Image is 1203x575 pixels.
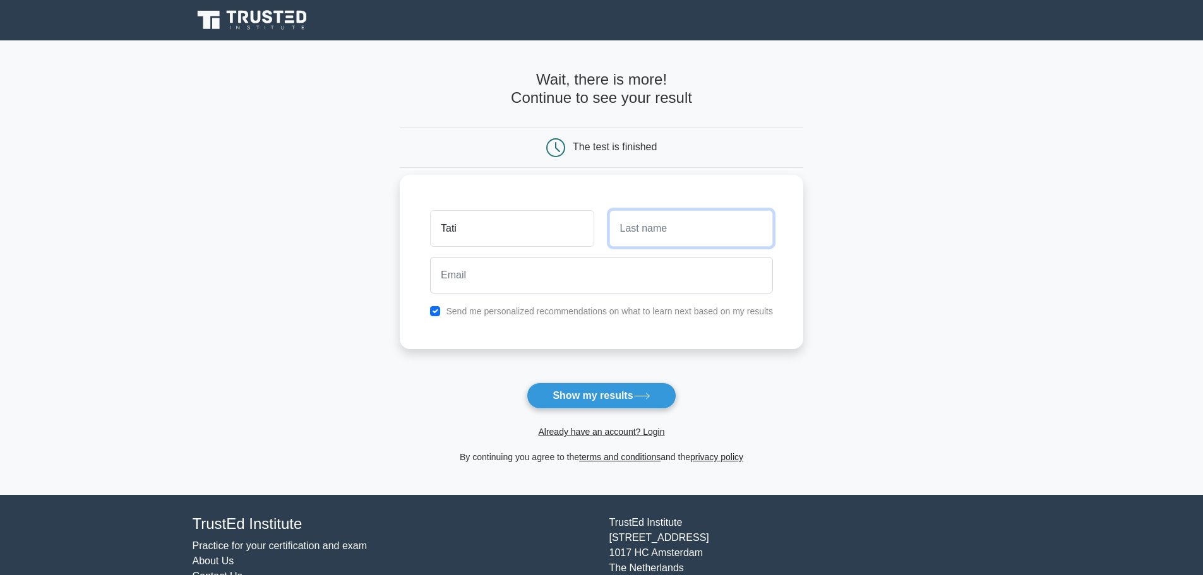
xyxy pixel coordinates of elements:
[579,452,661,462] a: terms and conditions
[538,427,664,437] a: Already have an account? Login
[193,555,234,566] a: About Us
[527,382,676,409] button: Show my results
[430,257,773,293] input: Email
[573,141,657,152] div: The test is finished
[193,540,368,551] a: Practice for your certification and exam
[430,210,594,247] input: First name
[609,210,773,247] input: Last name
[392,449,811,465] div: By continuing you agree to the and the
[446,306,773,316] label: Send me personalized recommendations on what to learn next based on my results
[690,452,743,462] a: privacy policy
[193,515,594,533] h4: TrustEd Institute
[400,71,803,107] h4: Wait, there is more! Continue to see your result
